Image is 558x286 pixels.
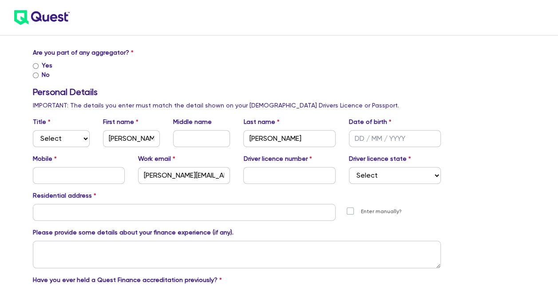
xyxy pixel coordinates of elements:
[42,61,52,70] label: Yes
[243,154,312,163] label: Driver licence number
[33,48,134,57] label: Are you part of any aggregator?
[243,117,279,127] label: Last name
[33,101,441,110] p: IMPORTANT: The details you enter must match the detail shown on your [DEMOGRAPHIC_DATA] Drivers L...
[173,117,212,127] label: Middle name
[33,154,57,163] label: Mobile
[349,117,392,127] label: Date of birth
[33,191,96,200] label: Residential address
[33,275,222,285] label: Have you ever held a Quest Finance accreditation previously?
[361,207,402,216] label: Enter manually?
[349,154,411,163] label: Driver licence state
[349,130,441,147] input: DD / MM / YYYY
[138,154,175,163] label: Work email
[14,10,70,25] img: quest-logo
[33,228,233,237] label: Please provide some details about your finance experience (if any).
[103,117,139,127] label: First name
[42,70,50,79] label: No
[33,87,441,97] h3: Personal Details
[33,117,51,127] label: Title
